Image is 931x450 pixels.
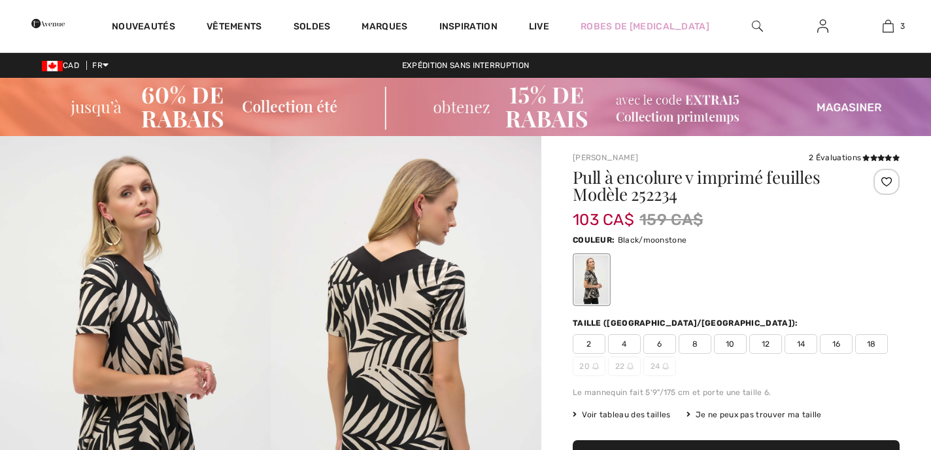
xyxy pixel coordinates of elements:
[592,363,599,370] img: ring-m.svg
[643,356,676,376] span: 24
[362,21,407,35] a: Marques
[207,21,262,35] a: Vêtements
[575,255,609,304] div: Black/moonstone
[573,387,900,398] div: Le mannequin fait 5'9"/175 cm et porte une taille 6.
[785,334,817,354] span: 14
[42,61,84,70] span: CAD
[42,61,63,71] img: Canadian Dollar
[112,21,175,35] a: Nouveautés
[573,317,801,329] div: Taille ([GEOGRAPHIC_DATA]/[GEOGRAPHIC_DATA]):
[855,334,888,354] span: 18
[817,18,828,34] img: Mes infos
[807,18,839,35] a: Se connecter
[573,235,615,245] span: Couleur:
[573,356,605,376] span: 20
[573,169,845,203] h1: Pull à encolure v imprimé feuilles Modèle 252234
[662,363,669,370] img: ring-m.svg
[618,235,687,245] span: Black/moonstone
[31,10,65,37] img: 1ère Avenue
[529,20,549,33] a: Live
[883,18,894,34] img: Mon panier
[686,409,822,421] div: Je ne peux pas trouver ma taille
[581,20,709,33] a: Robes de [MEDICAL_DATA]
[294,21,331,35] a: Soldes
[714,334,747,354] span: 10
[92,61,109,70] span: FR
[679,334,711,354] span: 8
[608,334,641,354] span: 4
[749,334,782,354] span: 12
[643,334,676,354] span: 6
[573,153,638,162] a: [PERSON_NAME]
[846,352,918,385] iframe: Ouvre un widget dans lequel vous pouvez chatter avec l’un de nos agents
[573,334,605,354] span: 2
[900,20,905,32] span: 3
[820,334,853,354] span: 16
[627,363,634,370] img: ring-m.svg
[608,356,641,376] span: 22
[639,208,703,232] span: 159 CA$
[856,18,920,34] a: 3
[439,21,498,35] span: Inspiration
[752,18,763,34] img: recherche
[573,198,634,229] span: 103 CA$
[809,152,900,164] div: 2 Évaluations
[573,409,671,421] span: Voir tableau des tailles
